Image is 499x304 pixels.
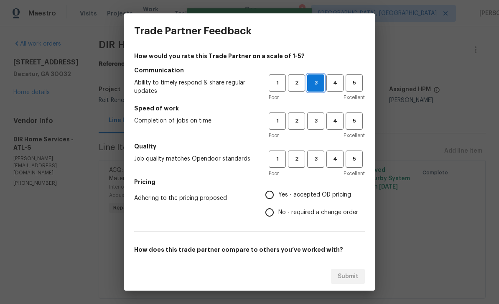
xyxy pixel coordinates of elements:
[134,194,252,202] span: Adhering to the pricing proposed
[270,154,285,164] span: 1
[278,208,358,217] span: No - required a change order
[265,186,365,221] div: Pricing
[346,154,362,164] span: 5
[346,74,363,92] button: 5
[308,116,323,126] span: 3
[134,25,252,37] h3: Trade Partner Feedback
[308,154,323,164] span: 3
[269,151,286,168] button: 1
[327,116,343,126] span: 4
[134,66,365,74] h5: Communication
[288,74,305,92] button: 2
[308,78,324,88] span: 3
[134,52,365,60] h4: How would you rate this Trade Partner on a scale of 1-5?
[147,262,237,271] span: This is my favorite trade partner
[269,93,279,102] span: Poor
[269,74,286,92] button: 1
[134,79,255,95] span: Ability to timely respond & share regular updates
[289,154,304,164] span: 2
[327,78,343,88] span: 4
[327,154,343,164] span: 4
[344,169,365,178] span: Excellent
[288,112,305,130] button: 2
[346,151,363,168] button: 5
[326,74,344,92] button: 4
[307,74,324,92] button: 3
[134,104,365,112] h5: Speed of work
[134,142,365,151] h5: Quality
[326,112,344,130] button: 4
[326,151,344,168] button: 4
[134,245,365,254] h5: How does this trade partner compare to others you’ve worked with?
[269,169,279,178] span: Poor
[346,78,362,88] span: 5
[289,116,304,126] span: 2
[307,151,324,168] button: 3
[289,78,304,88] span: 2
[269,112,286,130] button: 1
[346,116,362,126] span: 5
[344,93,365,102] span: Excellent
[269,131,279,140] span: Poor
[344,131,365,140] span: Excellent
[134,117,255,125] span: Completion of jobs on time
[134,178,365,186] h5: Pricing
[270,116,285,126] span: 1
[307,112,324,130] button: 3
[288,151,305,168] button: 2
[134,155,255,163] span: Job quality matches Opendoor standards
[278,191,351,199] span: Yes - accepted OD pricing
[270,78,285,88] span: 1
[346,112,363,130] button: 5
